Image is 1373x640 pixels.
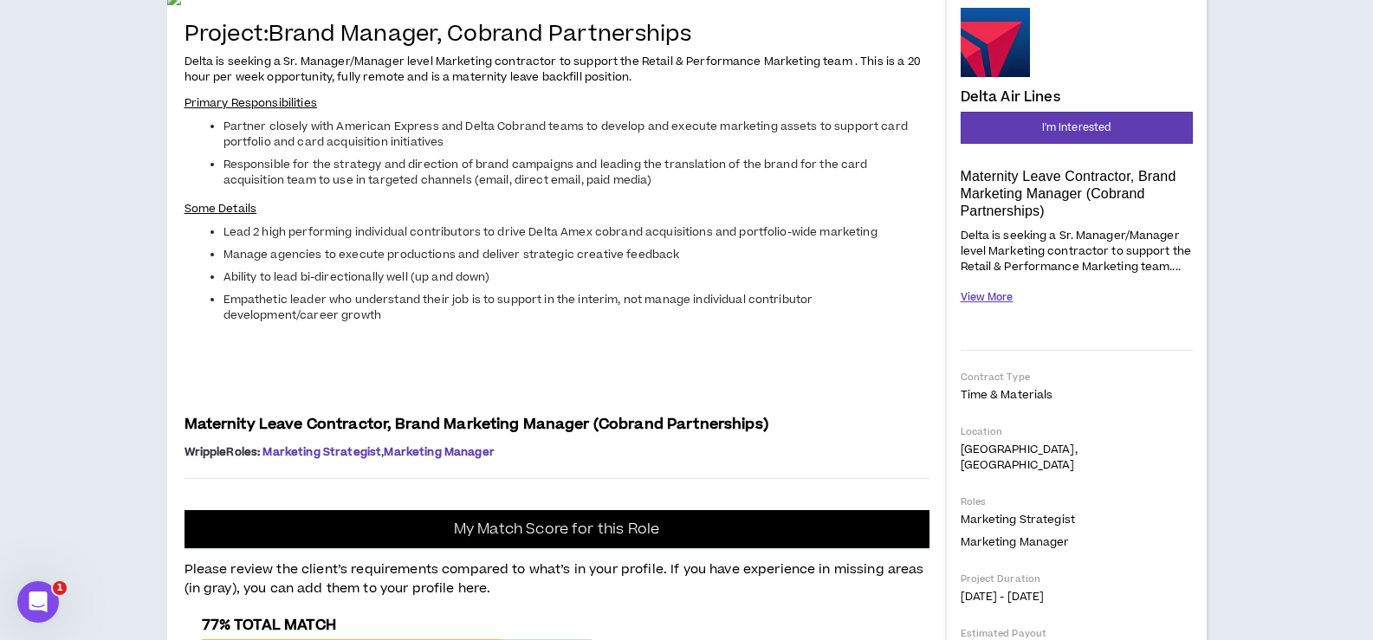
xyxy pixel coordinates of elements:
[185,444,261,460] span: Wripple Roles :
[454,520,659,538] p: My Match Score for this Role
[961,89,1060,105] h4: Delta Air Lines
[961,112,1193,144] button: I'm Interested
[185,201,257,217] span: Some Details
[185,23,929,48] h4: Project: Brand Manager, Cobrand Partnerships
[961,371,1193,384] p: Contract Type
[961,572,1193,585] p: Project Duration
[185,445,929,459] p: ,
[961,627,1193,640] p: Estimated Payout
[185,550,929,599] p: Please review the client’s requirements compared to what’s in your profile. If you have experienc...
[223,269,490,285] span: Ability to lead bi-directionally well (up and down)
[961,168,1193,220] p: Maternity Leave Contractor, Brand Marketing Manager (Cobrand Partnerships)
[223,247,680,262] span: Manage agencies to execute productions and deliver strategic creative feedback
[17,581,59,623] iframe: Intercom live chat
[961,387,1193,403] p: Time & Materials
[961,589,1193,604] p: [DATE] - [DATE]
[961,534,1070,550] span: Marketing Manager
[262,444,381,460] span: Marketing Strategist
[202,615,336,636] span: 77% Total Match
[961,226,1193,275] p: Delta is seeking a Sr. Manager/Manager level Marketing contractor to support the Retail & Perform...
[961,495,1193,508] p: Roles
[53,581,67,595] span: 1
[185,95,317,111] span: Primary Responsibilities
[223,119,908,150] span: Partner closely with American Express and Delta Cobrand teams to develop and execute marketing as...
[185,414,768,435] span: Maternity Leave Contractor, Brand Marketing Manager (Cobrand Partnerships)
[961,425,1193,438] p: Location
[961,282,1014,313] button: View More
[223,292,813,323] span: Empathetic leader who understand their job is to support in the interim, not manage individual co...
[185,54,920,85] span: Delta is seeking a Sr. Manager/Manager level Marketing contractor to support the Retail & Perform...
[223,224,878,240] span: Lead 2 high performing individual contributors to drive Delta Amex cobrand acquisitions and portf...
[384,444,494,460] span: Marketing Manager
[961,512,1075,527] span: Marketing Strategist
[1042,120,1111,136] span: I'm Interested
[961,442,1193,473] p: [GEOGRAPHIC_DATA], [GEOGRAPHIC_DATA]
[223,157,868,188] span: Responsible for the strategy and direction of brand campaigns and leading the translation of the ...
